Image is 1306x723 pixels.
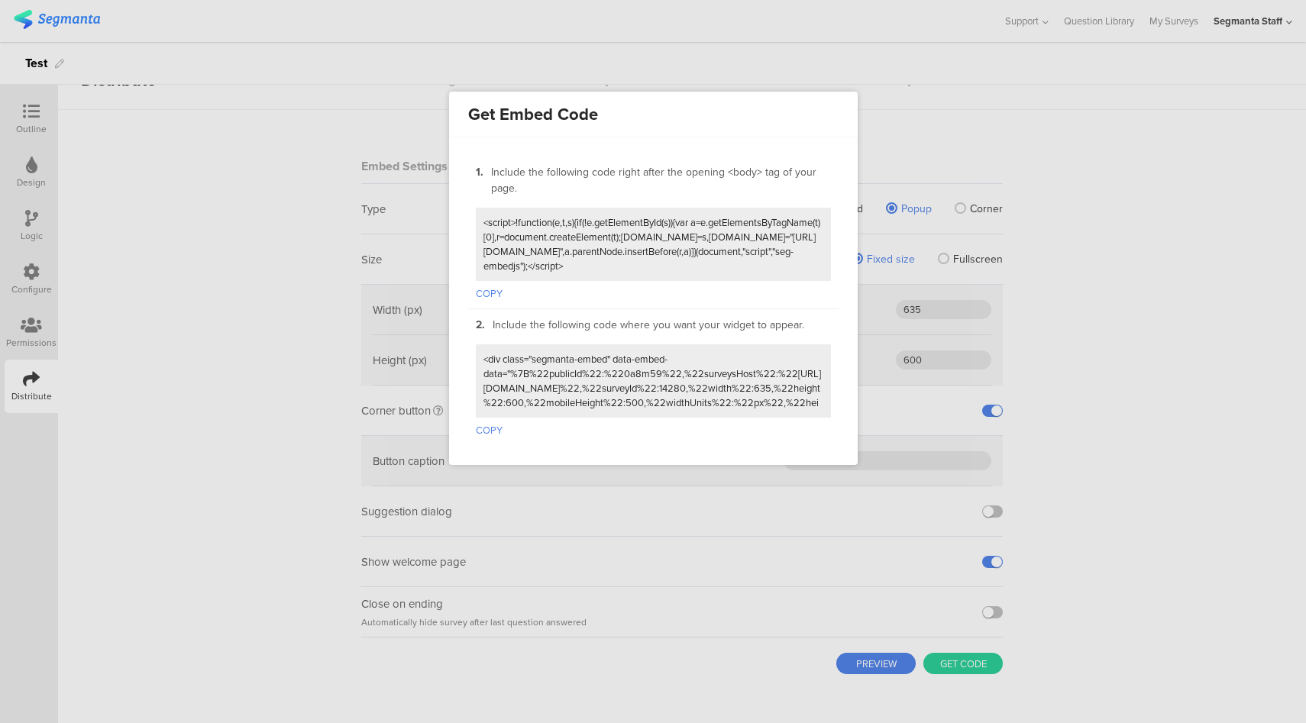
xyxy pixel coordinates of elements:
div: 2. [476,317,485,333]
div: Include the following code right after the opening <body> tag of your page. [491,164,831,196]
div: 1. [476,164,483,196]
button: COPY [476,418,503,437]
button: COPY [476,281,503,301]
div: Include the following code where you want your widget to appear. [493,317,804,333]
sg-dialog-title: Get Embed Code [468,102,598,127]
